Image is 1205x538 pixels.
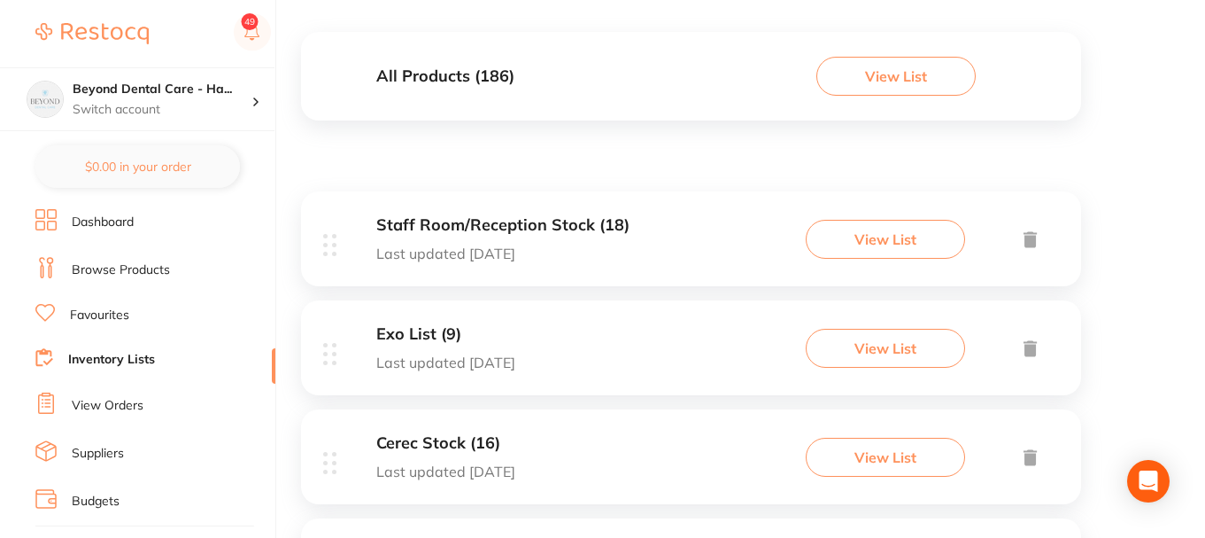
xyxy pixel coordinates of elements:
h3: All Products ( 186 ) [376,67,514,86]
p: Last updated [DATE] [376,464,515,480]
img: Restocq Logo [35,23,149,44]
p: Last updated [DATE] [376,246,630,261]
button: View List [806,438,965,477]
button: $0.00 in your order [35,145,240,188]
div: Staff Room/Reception Stock (18)Last updated [DATE]View List [301,191,1081,300]
div: Exo List (9)Last updated [DATE]View List [301,300,1081,409]
p: Last updated [DATE] [376,355,515,370]
a: Restocq Logo [35,13,149,54]
img: Beyond Dental Care - Hamilton [27,82,63,117]
h3: Cerec Stock (16) [376,434,515,453]
button: View List [806,220,965,259]
p: Switch account [73,101,251,119]
a: Favourites [70,307,129,324]
a: View Orders [72,397,143,415]
h3: Staff Room/Reception Stock (18) [376,216,630,235]
h3: Exo List (9) [376,325,515,344]
a: Budgets [72,493,120,511]
a: Inventory Lists [68,351,155,369]
div: Cerec Stock (16)Last updated [DATE]View List [301,409,1081,519]
button: View List [806,329,965,368]
h4: Beyond Dental Care - Hamilton [73,81,251,98]
button: View List [816,57,976,96]
a: Browse Products [72,261,170,279]
a: Dashboard [72,214,134,231]
div: Open Intercom Messenger [1127,460,1170,503]
a: Suppliers [72,445,124,463]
